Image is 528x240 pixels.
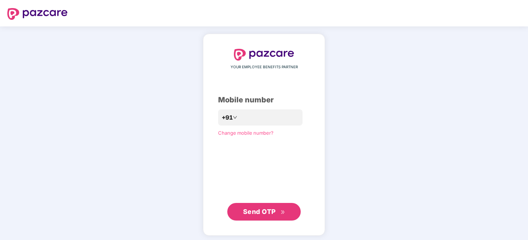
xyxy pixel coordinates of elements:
[243,208,276,215] span: Send OTP
[234,49,294,61] img: logo
[7,8,68,20] img: logo
[281,210,285,215] span: double-right
[218,130,274,136] a: Change mobile number?
[227,203,301,221] button: Send OTPdouble-right
[233,115,237,120] span: down
[218,94,310,106] div: Mobile number
[231,64,298,70] span: YOUR EMPLOYEE BENEFITS PARTNER
[222,113,233,122] span: +91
